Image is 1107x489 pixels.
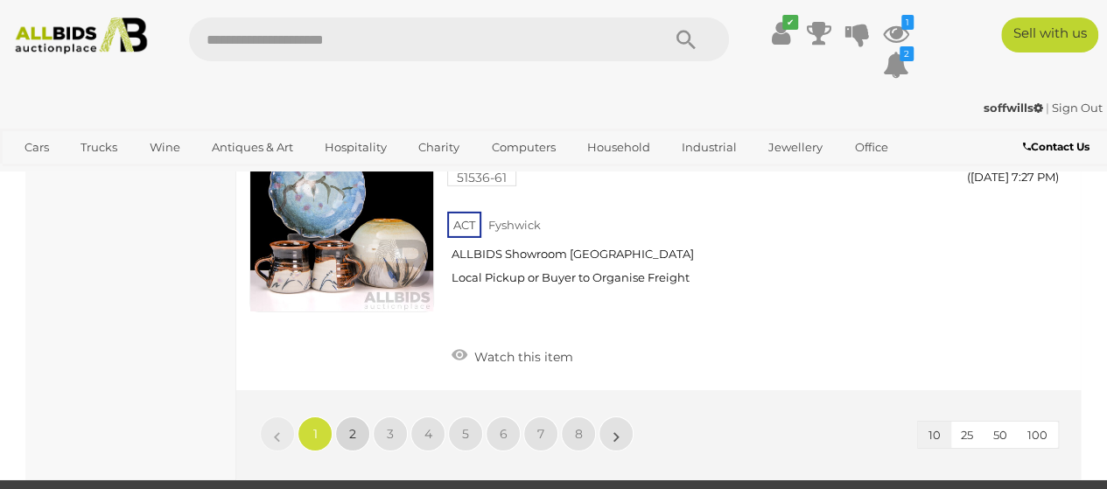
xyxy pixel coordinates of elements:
i: 1 [901,15,914,30]
span: 5 [462,426,469,442]
a: 6 [486,416,521,451]
button: 50 [983,422,1018,449]
a: 8 [561,416,596,451]
button: 25 [950,422,984,449]
a: 1 [883,17,909,49]
a: soffwills [984,101,1046,115]
a: 7 [523,416,558,451]
a: Sports [13,162,72,191]
button: 100 [1017,422,1058,449]
a: Start bidding 4d 21h left ([DATE] 7:27 PM) [953,128,1063,194]
a: Hospitality [313,133,398,162]
span: | [1046,101,1049,115]
strong: soffwills [984,101,1043,115]
a: Antiques & Art [200,133,305,162]
span: 4 [424,426,432,442]
span: 1 [313,426,318,442]
a: ✔ [767,17,794,49]
a: Sell with us [1001,17,1098,52]
span: 10 [928,428,941,442]
a: [GEOGRAPHIC_DATA] [81,162,228,191]
a: Office [843,133,899,162]
a: Cars [13,133,60,162]
b: Contact Us [1023,140,1089,153]
a: Wine [137,133,191,162]
i: 2 [900,46,914,61]
a: Computers [480,133,566,162]
a: 5 [448,416,483,451]
a: Collection Local Australian Studio Pottery by [PERSON_NAME] of Braidwood 51536-61 ACT Fyshwick AL... [460,128,927,298]
span: 3 [387,426,394,442]
span: 8 [575,426,583,442]
span: 50 [993,428,1007,442]
a: 2 [335,416,370,451]
a: Jewellery [757,133,834,162]
span: 2 [349,426,356,442]
img: Allbids.com.au [8,17,154,54]
a: 1 [298,416,333,451]
button: 10 [918,422,951,449]
a: Trucks [69,133,129,162]
span: 7 [537,426,544,442]
a: » [599,416,634,451]
button: Search [641,17,729,61]
i: ✔ [782,15,798,30]
a: Contact Us [1023,137,1094,157]
span: Watch this item [470,349,573,365]
a: Sign Out [1052,101,1103,115]
a: « [260,416,295,451]
a: Household [576,133,662,162]
span: 25 [961,428,973,442]
span: 100 [1027,428,1047,442]
a: Charity [407,133,471,162]
a: 2 [883,49,909,80]
a: Industrial [670,133,748,162]
a: Watch this item [447,342,578,368]
a: 3 [373,416,408,451]
span: 6 [500,426,508,442]
a: 4 [410,416,445,451]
